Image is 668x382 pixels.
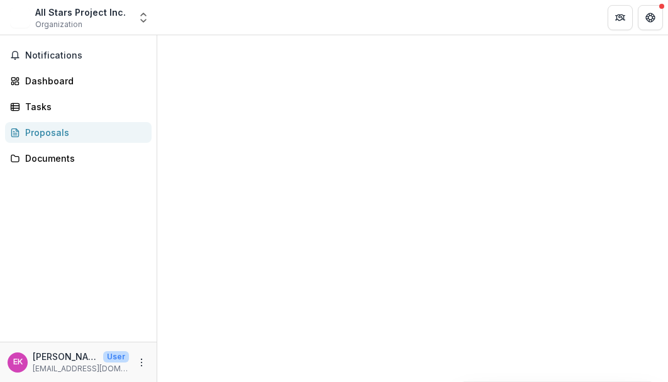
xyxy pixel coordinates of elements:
[25,74,142,87] div: Dashboard
[33,363,129,374] p: [EMAIL_ADDRESS][DOMAIN_NAME]
[135,5,152,30] button: Open entity switcher
[5,96,152,117] a: Tasks
[5,45,152,65] button: Notifications
[103,351,129,362] p: User
[5,148,152,169] a: Documents
[35,19,82,30] span: Organization
[25,126,142,139] div: Proposals
[35,6,126,19] div: All Stars Project Inc.
[5,122,152,143] a: Proposals
[33,350,98,363] p: [PERSON_NAME]
[5,70,152,91] a: Dashboard
[638,5,663,30] button: Get Help
[25,100,142,113] div: Tasks
[25,152,142,165] div: Documents
[134,355,149,370] button: More
[25,50,147,61] span: Notifications
[13,358,23,366] div: Emily Kehoe
[608,5,633,30] button: Partners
